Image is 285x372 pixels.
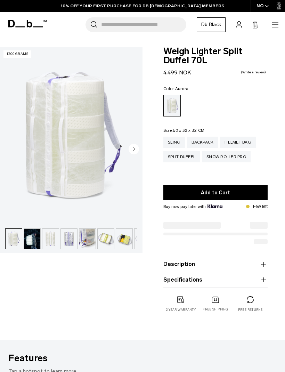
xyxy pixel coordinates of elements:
[220,137,256,148] a: Helmet Bag
[42,229,59,249] img: Weigh_Lighter_Split_Duffel_70L_2.png
[241,71,266,74] a: Write a review
[253,203,268,210] p: Few left
[207,204,222,208] img: {"height" => 20, "alt" => "Klarna"}
[163,203,222,210] span: Buy now pay later with
[24,228,41,249] button: Weigh_Lighter_Duffel_70L_Lifestyle.png
[163,87,188,91] legend: Color:
[163,69,191,76] span: 4.499 NOK
[116,229,132,249] img: Weigh_Lighter_Split_Duffel_70L_6.png
[98,229,114,249] img: Weigh_Lighter_Split_Duffel_70L_5.png
[61,3,224,9] a: 10% OFF YOUR FIRST PURCHASE FOR DB [DEMOGRAPHIC_DATA] MEMBERS
[163,276,268,284] button: Specifications
[163,47,268,65] span: Weigh Lighter Split Duffel 70L
[163,185,268,200] button: Add to Cart
[202,151,251,162] a: Snow Roller Pro
[6,229,22,249] img: Weigh_Lighter_Split_Duffel_70L_1.png
[173,128,204,133] span: 60 x 32 x 32 CM
[187,137,218,148] a: Backpack
[97,228,114,249] button: Weigh_Lighter_Split_Duffel_70L_5.png
[163,95,181,116] a: Aurora
[134,228,151,249] button: Weigh_Lighter_Split_Duffel_70L_7.png
[8,351,277,365] h3: Features
[135,229,151,249] img: Weigh_Lighter_Split_Duffel_70L_7.png
[163,128,204,132] legend: Size:
[24,229,40,249] img: Weigh_Lighter_Duffel_70L_Lifestyle.png
[197,17,226,32] a: Db Black
[175,86,189,91] span: Aurora
[3,50,31,58] p: 1300 grams
[61,229,77,249] img: Weigh_Lighter_Split_Duffel_70L_3.png
[5,228,22,249] button: Weigh_Lighter_Split_Duffel_70L_1.png
[238,307,263,312] p: Free returns
[163,260,268,268] button: Description
[60,228,78,249] button: Weigh_Lighter_Split_Duffel_70L_3.png
[203,307,228,312] p: Free shipping
[166,307,196,312] p: 2 year warranty
[129,144,139,156] button: Next slide
[163,137,185,148] a: Sling
[79,229,96,249] img: Weigh_Lighter_Split_Duffel_70L_4.png
[163,151,200,162] a: Split Duffel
